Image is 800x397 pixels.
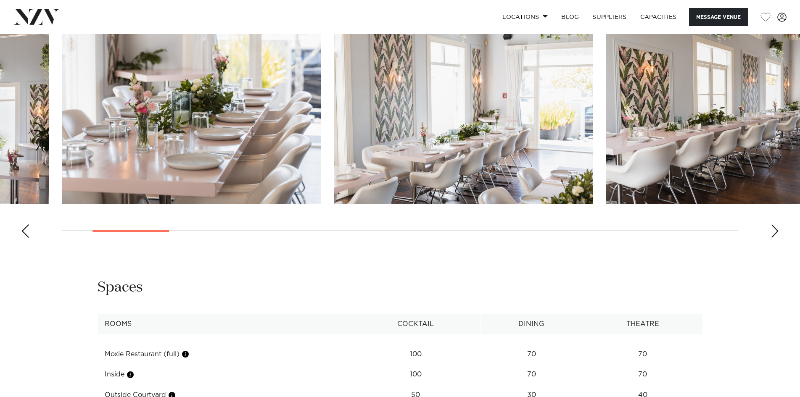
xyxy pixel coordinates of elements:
[583,314,702,334] th: Theatre
[62,14,321,204] swiper-slide: 2 / 22
[98,344,351,365] td: Moxie Restaurant (full)
[351,344,481,365] td: 100
[554,8,586,26] a: BLOG
[98,364,351,385] td: Inside
[481,364,583,385] td: 70
[586,8,633,26] a: SUPPLIERS
[481,344,583,365] td: 70
[98,314,351,334] th: Rooms
[583,364,702,385] td: 70
[334,14,593,204] swiper-slide: 3 / 22
[689,8,748,26] button: Message Venue
[98,278,143,297] h2: Spaces
[496,8,554,26] a: Locations
[583,344,702,365] td: 70
[634,8,684,26] a: Capacities
[13,9,59,24] img: nzv-logo.png
[351,314,481,334] th: Cocktail
[481,314,583,334] th: Dining
[351,364,481,385] td: 100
